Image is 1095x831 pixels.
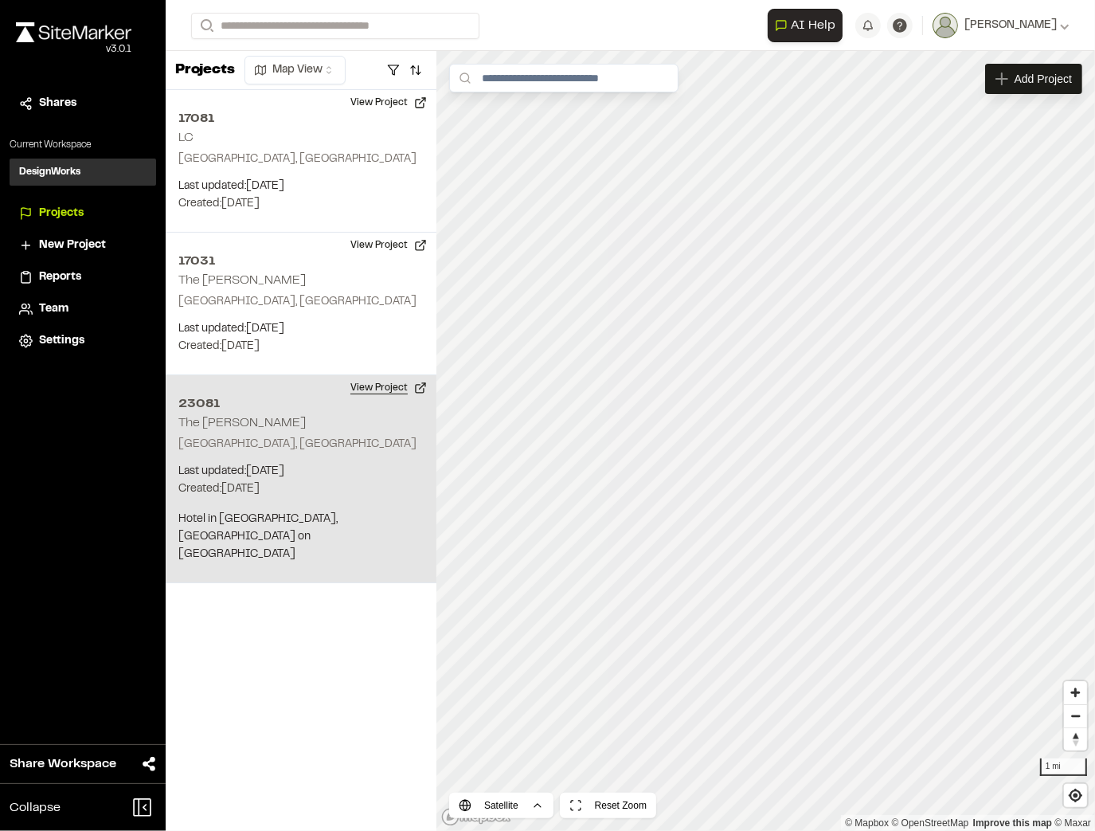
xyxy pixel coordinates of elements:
p: [GEOGRAPHIC_DATA], [GEOGRAPHIC_DATA] [178,293,424,311]
span: [PERSON_NAME] [964,17,1057,34]
p: [GEOGRAPHIC_DATA], [GEOGRAPHIC_DATA] [178,151,424,168]
a: Map feedback [973,817,1052,829]
button: View Project [341,375,436,401]
button: Reset Zoom [560,793,656,818]
h2: The [PERSON_NAME] [178,275,306,286]
button: Open AI Assistant [768,9,843,42]
button: Satellite [449,793,553,818]
h2: 17081 [178,109,424,128]
span: Collapse [10,798,61,817]
a: Mapbox [845,817,889,829]
span: Settings [39,332,84,350]
h2: 23081 [178,394,424,414]
p: Last updated: [DATE] [178,178,424,195]
span: Zoom out [1064,705,1087,727]
button: Zoom in [1064,681,1087,704]
a: Team [19,300,147,318]
div: 1 mi [1040,758,1087,776]
h3: DesignWorks [19,165,80,179]
h2: LC [178,132,194,143]
p: Last updated: [DATE] [178,320,424,338]
p: Last updated: [DATE] [178,463,424,480]
span: Projects [39,205,84,222]
span: AI Help [791,16,835,35]
a: Maxar [1054,817,1091,829]
button: Search [191,13,220,39]
button: Zoom out [1064,704,1087,727]
button: View Project [341,233,436,258]
a: OpenStreetMap [892,817,969,829]
a: Projects [19,205,147,222]
div: Oh geez...please don't... [16,42,131,57]
button: Reset bearing to north [1064,727,1087,751]
a: Settings [19,332,147,350]
span: Reset bearing to north [1064,728,1087,751]
p: Hotel in [GEOGRAPHIC_DATA], [GEOGRAPHIC_DATA] on [GEOGRAPHIC_DATA] [178,511,424,563]
p: Created: [DATE] [178,338,424,355]
p: Projects [175,60,235,81]
h2: 17031 [178,252,424,271]
img: rebrand.png [16,22,131,42]
button: [PERSON_NAME] [933,13,1070,38]
h2: The [PERSON_NAME] [178,417,306,429]
button: View Project [341,90,436,116]
span: Team [39,300,68,318]
a: Mapbox logo [441,808,511,826]
button: Find my location [1064,784,1087,807]
p: Created: [DATE] [178,480,424,498]
span: Reports [39,269,81,286]
span: Shares [39,95,76,112]
span: New Project [39,237,106,254]
div: Open AI Assistant [768,9,849,42]
canvas: Map [436,51,1095,831]
span: Share Workspace [10,755,116,774]
a: Reports [19,269,147,286]
span: Add Project [1015,71,1072,87]
a: New Project [19,237,147,254]
p: Created: [DATE] [178,195,424,213]
img: User [933,13,958,38]
a: Shares [19,95,147,112]
p: [GEOGRAPHIC_DATA], [GEOGRAPHIC_DATA] [178,436,424,453]
p: Current Workspace [10,138,156,152]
